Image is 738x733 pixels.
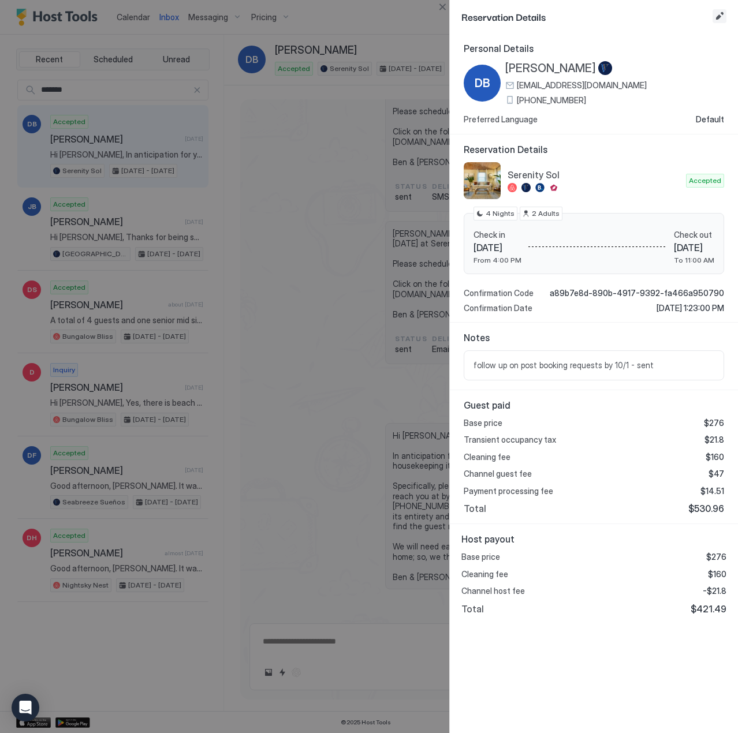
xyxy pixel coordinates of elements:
[708,569,726,579] span: $160
[713,9,726,23] button: Edit reservation
[474,230,521,240] span: Check in
[464,399,724,411] span: Guest paid
[461,603,484,615] span: Total
[703,586,726,596] span: -$21.8
[464,486,553,496] span: Payment processing fee
[689,175,721,186] span: Accepted
[464,288,534,298] span: Confirmation Code
[532,208,560,219] span: 2 Adults
[474,242,521,253] span: [DATE]
[691,603,726,615] span: $421.49
[474,360,714,371] span: follow up on post booking requests by 10/1 - sent
[505,61,596,76] span: [PERSON_NAME]
[706,452,724,462] span: $160
[700,486,724,496] span: $14.51
[464,144,724,155] span: Reservation Details
[696,114,724,125] span: Default
[12,694,39,721] div: Open Intercom Messenger
[705,435,724,445] span: $21.8
[464,43,724,54] span: Personal Details
[657,303,724,313] span: [DATE] 1:23:00 PM
[464,114,538,125] span: Preferred Language
[474,256,521,264] span: From 4:00 PM
[706,552,726,562] span: $276
[464,303,532,313] span: Confirmation Date
[464,332,724,343] span: Notes
[508,169,681,181] span: Serenity Sol
[475,74,490,92] span: DB
[461,569,508,579] span: Cleaning fee
[464,503,486,514] span: Total
[517,80,647,91] span: [EMAIL_ADDRESS][DOMAIN_NAME]
[704,418,724,428] span: $276
[461,9,710,24] span: Reservation Details
[486,208,515,219] span: 4 Nights
[464,435,556,445] span: Transient occupancy tax
[688,503,724,514] span: $530.96
[461,533,726,545] span: Host payout
[517,95,586,106] span: [PHONE_NUMBER]
[461,552,500,562] span: Base price
[464,452,510,462] span: Cleaning fee
[674,230,714,240] span: Check out
[709,469,724,479] span: $47
[464,469,532,479] span: Channel guest fee
[674,256,714,264] span: To 11:00 AM
[464,418,502,428] span: Base price
[674,242,714,253] span: [DATE]
[464,162,501,199] div: listing image
[550,288,724,298] span: a89b7e8d-890b-4917-9392-fa466a950790
[461,586,525,596] span: Channel host fee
